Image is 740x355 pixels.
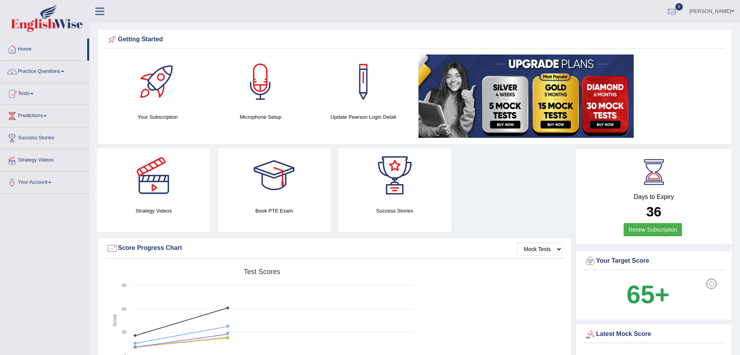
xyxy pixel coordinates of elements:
[0,149,89,169] a: Strategy Videos
[112,314,118,327] tspan: Score
[0,83,89,102] a: Tests
[646,204,661,219] b: 36
[584,329,723,340] div: Latest Mock Score
[244,268,280,276] tspan: Test scores
[122,330,127,334] text: 30
[122,283,127,288] text: 90
[0,172,89,191] a: Your Account
[627,280,670,309] b: 65+
[0,39,87,58] a: Home
[624,223,682,236] a: Renew Subscription
[338,207,451,215] h4: Success Stories
[218,207,331,215] h4: Book PTE Exam
[106,34,723,46] div: Getting Started
[316,113,411,121] h4: Update Pearson Login Detail
[106,243,562,254] div: Score Progress Chart
[584,255,723,267] div: Your Target Score
[675,3,683,11] span: 9
[584,193,723,200] h4: Days to Expiry
[97,207,210,215] h4: Strategy Videos
[122,307,127,311] text: 60
[0,105,89,125] a: Predictions
[213,113,308,121] h4: Microphone Setup
[0,61,89,80] a: Practice Questions
[418,54,634,138] img: small5.jpg
[110,113,205,121] h4: Your Subscription
[0,127,89,147] a: Success Stories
